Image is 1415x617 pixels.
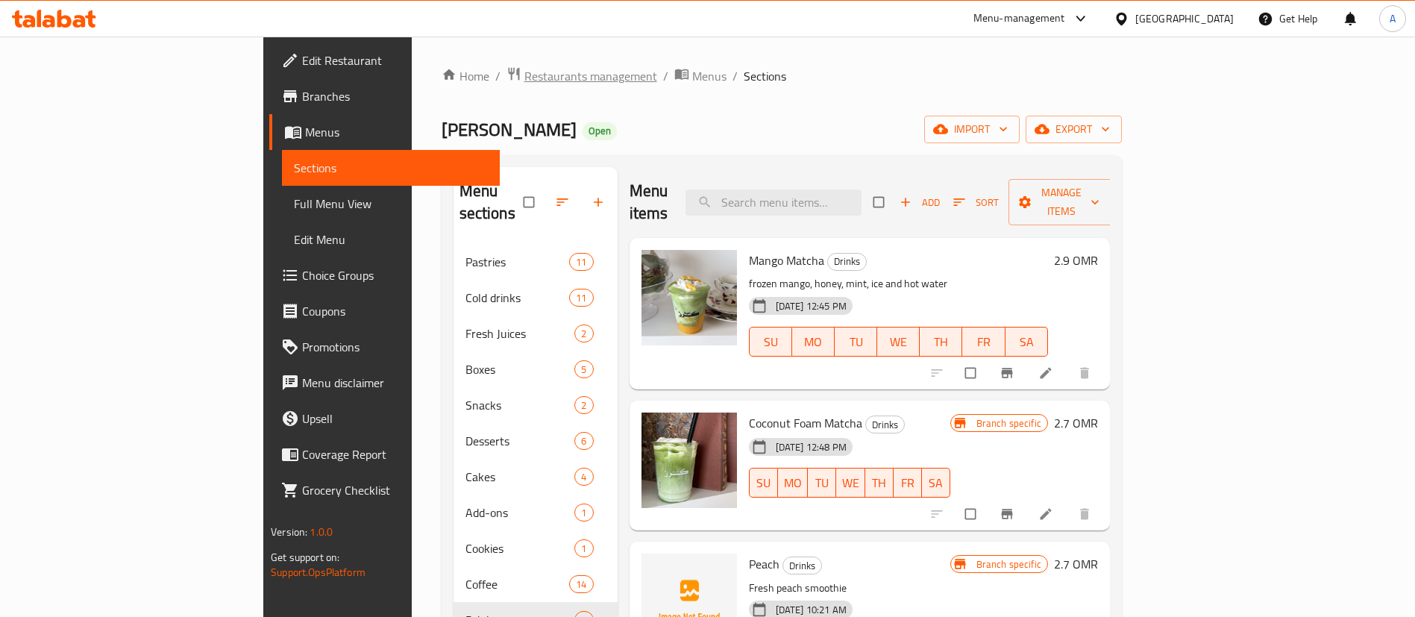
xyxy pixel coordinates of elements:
[968,331,999,353] span: FR
[928,472,944,494] span: SA
[269,257,500,293] a: Choice Groups
[574,396,593,414] div: items
[582,186,618,219] button: Add section
[828,253,866,270] span: Drinks
[770,440,853,454] span: [DATE] 12:48 PM
[1005,327,1048,357] button: SA
[302,445,488,463] span: Coverage Report
[465,575,570,593] span: Coffee
[465,504,575,522] div: Add-ons
[305,123,488,141] span: Menus
[269,401,500,436] a: Upsell
[944,191,1008,214] span: Sort items
[900,194,940,211] span: Add
[692,67,727,85] span: Menus
[282,150,500,186] a: Sections
[1011,331,1042,353] span: SA
[442,66,1122,86] nav: breadcrumb
[574,360,593,378] div: items
[973,10,1065,28] div: Menu-management
[1135,10,1234,27] div: [GEOGRAPHIC_DATA]
[465,432,575,450] span: Desserts
[574,539,593,557] div: items
[575,470,592,484] span: 4
[574,468,593,486] div: items
[1038,507,1056,522] a: Edit menu item
[663,67,668,85] li: /
[269,78,500,114] a: Branches
[1054,554,1098,574] h6: 2.7 OMR
[454,530,618,566] div: Cookies1
[294,159,488,177] span: Sections
[575,398,592,413] span: 2
[865,468,894,498] button: TH
[749,579,950,598] p: Fresh peach smoothie
[798,331,829,353] span: MO
[842,472,859,494] span: WE
[991,498,1026,530] button: Branch-specific-item
[574,432,593,450] div: items
[814,472,830,494] span: TU
[920,327,962,357] button: TH
[454,423,618,459] div: Desserts6
[770,299,853,313] span: [DATE] 12:45 PM
[269,293,500,329] a: Coupons
[465,360,575,378] span: Boxes
[936,120,1008,139] span: import
[269,436,500,472] a: Coverage Report
[282,186,500,222] a: Full Menu View
[883,331,914,353] span: WE
[515,188,546,216] span: Select all sections
[1026,116,1122,143] button: export
[575,363,592,377] span: 5
[454,351,618,387] div: Boxes5
[896,191,944,214] span: Add item
[294,231,488,248] span: Edit Menu
[302,410,488,427] span: Upsell
[749,275,1048,293] p: frozen mango, honey, mint, ice and hot water
[454,280,618,316] div: Cold drinks11
[732,67,738,85] li: /
[302,51,488,69] span: Edit Restaurant
[575,506,592,520] span: 1
[583,125,617,137] span: Open
[271,522,307,542] span: Version:
[570,577,592,592] span: 14
[1008,179,1114,225] button: Manage items
[865,188,896,216] span: Select section
[871,472,888,494] span: TH
[970,416,1047,430] span: Branch specific
[641,250,737,345] img: Mango Matcha
[778,468,808,498] button: MO
[1068,498,1104,530] button: delete
[271,548,339,567] span: Get support on:
[465,468,575,486] div: Cakes
[570,255,592,269] span: 11
[922,468,950,498] button: SA
[641,413,737,508] img: Coconut Foam Matcha
[302,302,488,320] span: Coupons
[465,539,575,557] div: Cookies
[310,522,333,542] span: 1.0.0
[749,249,824,272] span: Mango Matcha
[749,553,779,575] span: Peach
[465,325,575,342] span: Fresh Juices
[792,327,835,357] button: MO
[575,434,592,448] span: 6
[465,396,575,414] span: Snacks
[836,468,865,498] button: WE
[896,191,944,214] button: Add
[900,472,916,494] span: FR
[454,566,618,602] div: Coffee14
[583,122,617,140] div: Open
[970,557,1047,571] span: Branch specific
[302,481,488,499] span: Grocery Checklist
[524,67,657,85] span: Restaurants management
[685,190,862,216] input: search
[294,195,488,213] span: Full Menu View
[783,557,821,574] span: Drinks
